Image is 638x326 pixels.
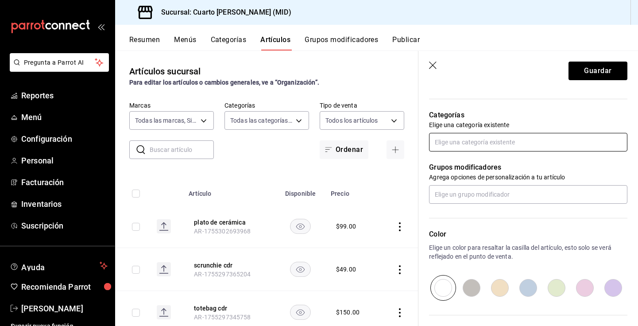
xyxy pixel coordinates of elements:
div: $ 150.00 [336,308,360,317]
p: Agrega opciones de personalización a tu artículo [429,173,627,182]
button: Artículos [260,35,290,50]
div: Artículos sucursal [129,65,201,78]
input: Buscar artículo [150,141,214,159]
p: Elige una categoría existente [429,120,627,129]
label: Marcas [129,102,214,109]
p: Elige un color para resaltar la casilla del artículo, esto solo se verá reflejado en el punto de ... [429,243,627,261]
button: Resumen [129,35,160,50]
div: $ 99.00 [336,222,356,231]
button: actions [395,265,404,274]
button: actions [395,222,404,231]
button: Guardar [568,62,627,80]
th: Precio [325,177,379,205]
button: Grupos modificadores [305,35,378,50]
span: Todas las marcas, Sin marca [135,116,197,125]
h3: Sucursal: Cuarto [PERSON_NAME] (MID) [154,7,291,18]
button: actions [395,308,404,317]
p: Color [429,229,627,240]
th: Artículo [183,177,275,205]
span: Reportes [21,89,108,101]
button: Pregunta a Parrot AI [10,53,109,72]
label: Categorías [224,102,309,109]
span: AR-1755297365204 [194,271,251,278]
span: [PERSON_NAME] [21,303,108,314]
span: Todas las categorías, Sin categoría [230,116,293,125]
button: edit-product-location [194,218,265,227]
button: edit-product-location [194,304,265,313]
span: Recomienda Parrot [21,281,108,293]
a: Pregunta a Parrot AI [6,64,109,74]
input: Elige un grupo modificador [429,185,627,204]
button: open_drawer_menu [97,23,104,30]
span: AR-1755297345758 [194,314,251,321]
strong: Para editar los artículos o cambios generales, ve a “Organización”. [129,79,319,86]
span: Menú [21,111,108,123]
input: Elige una categoría existente [429,133,627,151]
button: availability-product [290,219,311,234]
span: Personal [21,155,108,167]
span: Inventarios [21,198,108,210]
div: navigation tabs [129,35,638,50]
span: AR-1755302693968 [194,228,251,235]
label: Tipo de venta [320,102,404,109]
button: Categorías [211,35,247,50]
span: Todos los artículos [325,116,378,125]
span: Facturación [21,176,108,188]
button: availability-product [290,305,311,320]
span: Ayuda [21,260,96,271]
button: Menús [174,35,196,50]
span: Suscripción [21,220,108,232]
th: Disponible [275,177,325,205]
button: availability-product [290,262,311,277]
p: Categorías [429,110,627,120]
span: Pregunta a Parrot AI [24,58,95,67]
button: Ordenar [320,140,368,159]
span: Configuración [21,133,108,145]
div: $ 49.00 [336,265,356,274]
button: edit-product-location [194,261,265,270]
button: Publicar [392,35,420,50]
p: Grupos modificadores [429,162,627,173]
